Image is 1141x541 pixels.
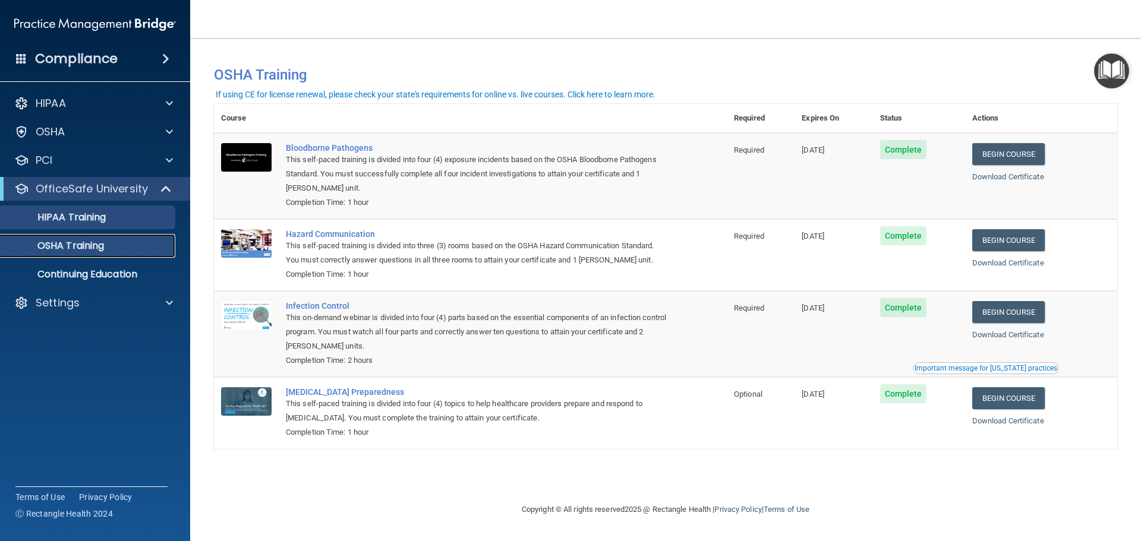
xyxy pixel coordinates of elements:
span: Optional [734,390,762,398]
span: [DATE] [802,145,824,154]
a: Download Certificate [972,416,1044,425]
a: Begin Course [972,301,1045,323]
div: If using CE for license renewal, please check your state's requirements for online vs. live cours... [216,90,655,99]
span: Complete [880,140,927,159]
span: Complete [880,384,927,403]
button: Open Resource Center [1094,53,1129,88]
a: Download Certificate [972,172,1044,181]
th: Expires On [795,104,872,133]
span: Required [734,232,764,241]
div: Completion Time: 1 hour [286,425,667,439]
p: Settings [36,296,80,310]
span: [DATE] [802,303,824,312]
button: If using CE for license renewal, please check your state's requirements for online vs. live cours... [214,88,657,100]
a: OSHA [14,125,173,139]
p: OSHA Training [8,240,104,252]
p: OSHA [36,125,65,139]
p: Continuing Education [8,268,170,280]
a: Settings [14,296,173,310]
a: Begin Course [972,143,1045,165]
span: [DATE] [802,232,824,241]
div: Completion Time: 1 hour [286,267,667,281]
a: OfficeSafe University [14,182,172,196]
span: Required [734,303,764,312]
th: Actions [965,104,1117,133]
a: Hazard Communication [286,229,667,239]
a: Infection Control [286,301,667,311]
a: Privacy Policy [714,505,761,514]
h4: Compliance [35,50,118,67]
div: This on-demand webinar is divided into four (4) parts based on the essential components of an inf... [286,311,667,353]
a: HIPAA [14,96,173,110]
a: Bloodborne Pathogens [286,143,667,153]
img: PMB logo [14,12,176,36]
div: Completion Time: 1 hour [286,195,667,210]
span: Complete [880,298,927,317]
a: PCI [14,153,173,167]
a: Terms of Use [15,491,65,503]
th: Required [727,104,795,133]
a: [MEDICAL_DATA] Preparedness [286,387,667,397]
div: This self-paced training is divided into four (4) topics to help healthcare providers prepare and... [286,397,667,425]
button: Read this if you are a dental practitioner in the state of CA [913,362,1059,374]
p: HIPAA [36,96,66,110]
a: Privacy Policy [79,491,133,503]
span: Ⓒ Rectangle Health 2024 [15,508,113,520]
div: This self-paced training is divided into four (4) exposure incidents based on the OSHA Bloodborne... [286,153,667,195]
a: Download Certificate [972,258,1044,267]
h4: OSHA Training [214,67,1117,83]
p: PCI [36,153,52,167]
p: OfficeSafe University [36,182,148,196]
span: Complete [880,226,927,245]
a: Begin Course [972,229,1045,251]
span: [DATE] [802,390,824,398]
a: Download Certificate [972,330,1044,339]
div: Important message for [US_STATE] practices [915,365,1057,372]
iframe: Drift Widget Chat Controller [935,457,1127,504]
a: Terms of Use [764,505,809,514]
th: Course [214,104,279,133]
a: Begin Course [972,387,1045,409]
span: Required [734,145,764,154]
p: HIPAA Training [8,211,106,223]
th: Status [873,104,965,133]
div: This self-paced training is divided into three (3) rooms based on the OSHA Hazard Communication S... [286,239,667,267]
div: Completion Time: 2 hours [286,353,667,368]
div: Copyright © All rights reserved 2025 @ Rectangle Health | | [449,491,882,529]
